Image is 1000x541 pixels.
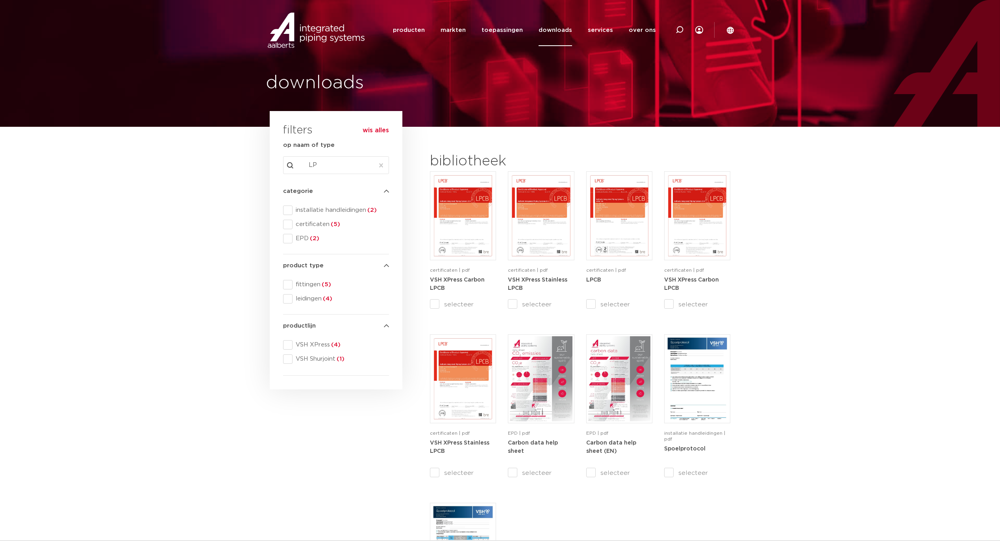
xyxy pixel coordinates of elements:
[586,431,608,435] span: EPD | pdf
[393,14,656,46] nav: Menu
[432,336,494,421] img: VSH_XPress_RVS_LPCB-1-pdf.jpg
[664,468,730,478] label: selecteer
[330,342,341,348] span: (4)
[283,354,389,364] div: VSH Shurjoint(1)
[283,280,389,289] div: fittingen(5)
[293,355,389,363] span: VSH Shurjoint
[283,206,389,215] div: installatie handleidingen(2)
[283,220,389,229] div: certificaten(5)
[508,431,530,435] span: EPD | pdf
[508,468,574,478] label: selecteer
[508,268,548,272] span: certificaten | pdf
[293,341,389,349] span: VSH XPress
[430,431,470,435] span: certificaten | pdf
[430,300,496,309] label: selecteer
[283,321,389,331] h4: productlijn
[363,126,389,134] button: wis alles
[283,294,389,304] div: leidingen(4)
[283,234,389,243] div: EPD(2)
[588,173,650,258] img: C448a-09_Aalberts_Shurjoint_LPS_1219_couplings_and_fittings-1-pdf.jpg
[366,207,377,213] span: (2)
[266,70,496,96] h1: downloads
[586,277,601,283] a: LPCB
[588,336,650,421] img: Carbon-data-help-sheet-pdf.jpg
[432,173,494,258] img: VSH_XPress_LPCB-pdf.jpg
[510,336,572,421] img: NL-Carbon-data-help-sheet-pdf.jpg
[293,220,389,228] span: certificaten
[309,235,319,241] span: (2)
[664,268,704,272] span: certificaten | pdf
[335,356,344,362] span: (1)
[586,468,652,478] label: selecteer
[393,14,425,46] a: producten
[664,446,706,452] a: Spoelprotocol
[322,296,332,302] span: (4)
[664,277,719,291] a: VSH XPress Carbon LPCB
[664,300,730,309] label: selecteer
[629,14,656,46] a: over ons
[293,235,389,243] span: EPD
[430,440,489,454] a: VSH XPress Stainless LPCB
[508,300,574,309] label: selecteer
[508,277,567,291] a: VSH XPress Stainless LPCB
[283,261,389,270] h4: product type
[293,295,389,303] span: leidingen
[430,268,470,272] span: certificaten | pdf
[586,300,652,309] label: selecteer
[666,173,728,258] img: VSH_XPress_LPCB-1-pdf.jpg
[510,173,572,258] img: VSH_XPress_RVS_LPCB-pdf.jpg
[283,340,389,350] div: VSH XPress(4)
[664,431,725,441] span: installatie handleidingen | pdf
[293,206,389,214] span: installatie handleidingen
[481,14,523,46] a: toepassingen
[283,121,313,140] h3: filters
[430,152,570,171] h2: bibliotheek
[508,440,558,454] a: Carbon data help sheet
[539,14,572,46] a: downloads
[586,440,636,454] a: Carbon data help sheet (EN)
[330,221,340,227] span: (5)
[283,142,335,148] strong: op naam of type
[430,277,485,291] a: VSH XPress Carbon LPCB
[430,468,496,478] label: selecteer
[283,187,389,196] h4: categorie
[586,268,626,272] span: certificaten | pdf
[320,282,331,287] span: (5)
[293,281,389,289] span: fittingen
[441,14,466,46] a: markten
[666,336,728,421] img: 03-nl3vsh-spoelprotocol-water-pdf.jpg
[588,14,613,46] a: services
